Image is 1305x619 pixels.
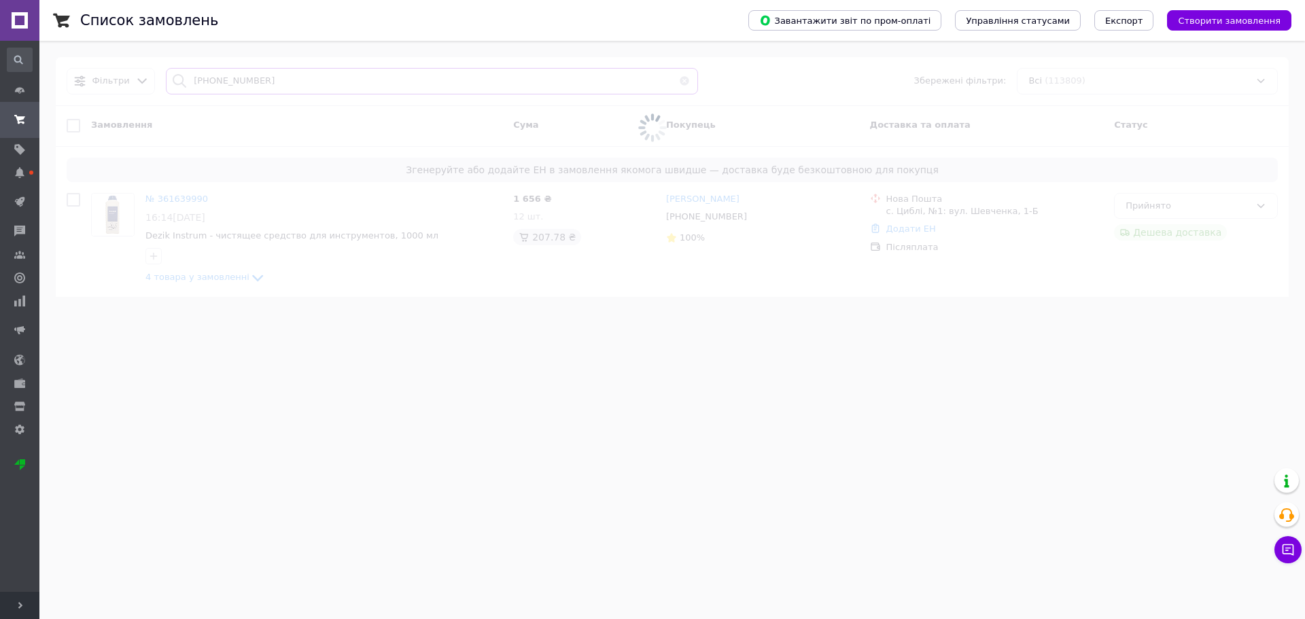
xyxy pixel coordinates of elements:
[1105,16,1143,26] span: Експорт
[1167,10,1291,31] button: Створити замовлення
[1274,536,1302,563] button: Чат з покупцем
[759,14,930,26] span: Завантажити звіт по пром-оплаті
[1094,10,1154,31] button: Експорт
[966,16,1070,26] span: Управління статусами
[1178,16,1281,26] span: Створити замовлення
[748,10,941,31] button: Завантажити звіт по пром-оплаті
[80,12,218,29] h1: Список замовлень
[955,10,1081,31] button: Управління статусами
[1153,15,1291,25] a: Створити замовлення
